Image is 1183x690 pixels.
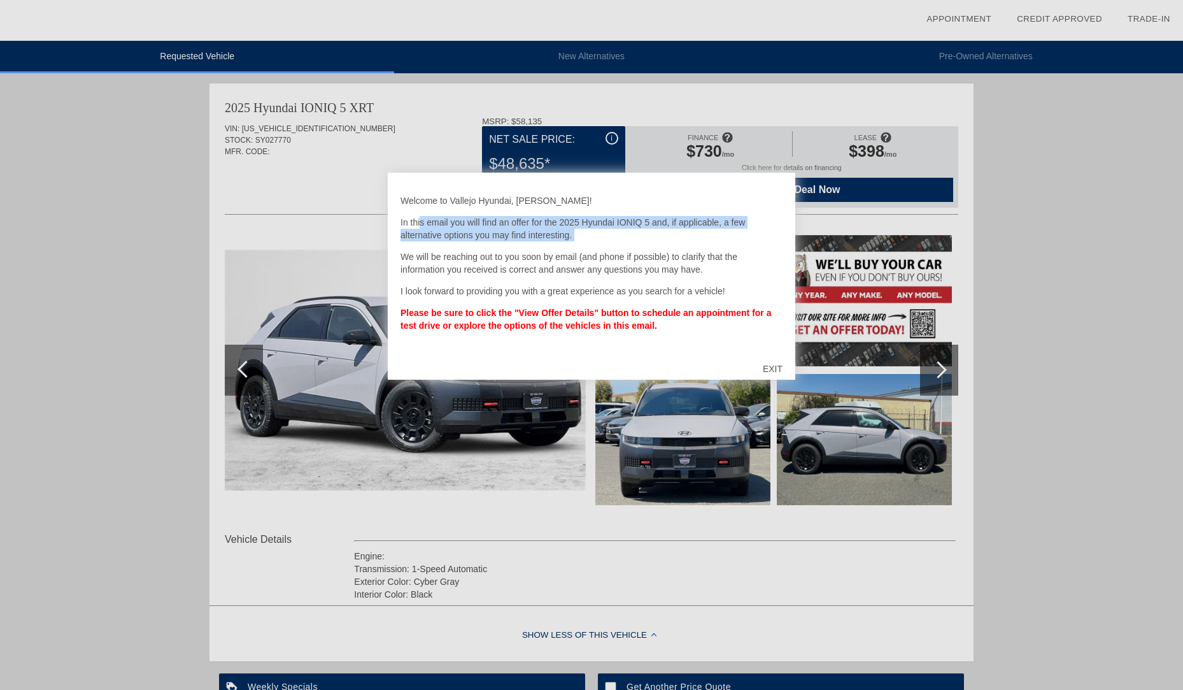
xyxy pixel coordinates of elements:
p: In this email you will find an offer for the 2025 Hyundai IONIQ 5 and, if applicable, a few alter... [400,216,783,241]
a: Trade-In [1128,14,1170,24]
p: We will be reaching out to you soon by email (and phone if possible) to clarify that the informat... [400,250,783,276]
p: Welcome to Vallejo Hyundai, [PERSON_NAME]! [400,194,783,207]
a: Appointment [926,14,991,24]
p: I look forward to providing you with a great experience as you search for a vehicle! [400,285,783,298]
a: Credit Approved [1017,14,1102,24]
strong: Please be sure to click the "View Offer Details" button to schedule an appointment for a test dri... [400,308,771,331]
div: EXIT [750,350,795,388]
